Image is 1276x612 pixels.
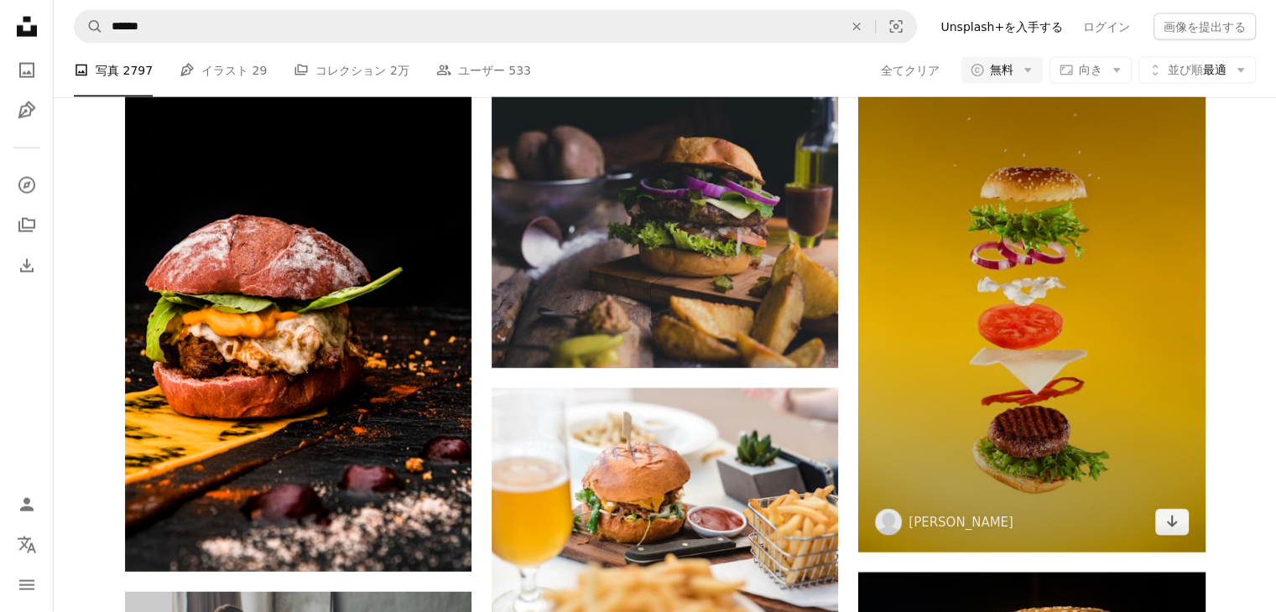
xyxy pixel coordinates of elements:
[1073,13,1140,40] a: ログイン
[492,143,838,158] a: ベイクドバーガー
[10,54,44,87] a: 写真
[180,44,267,97] a: イラスト 29
[876,11,916,43] button: ビジュアル検索
[1155,509,1189,536] a: ダウンロード
[10,169,44,202] a: 探す
[125,51,471,572] img: レタスとトマトのハンバーガー
[492,495,838,511] a: ハンバーガーとフライドポテトのセレクティブフォーカス写真
[74,10,917,44] form: サイト内でビジュアルを探す
[1154,13,1256,40] button: 画像を提出する
[1168,63,1203,76] span: 並び順
[390,61,409,80] span: 2万
[10,488,44,521] a: ログイン / 登録する
[508,61,531,80] span: 533
[253,61,268,80] span: 29
[10,94,44,127] a: イラスト
[10,528,44,562] button: 言語
[880,57,940,84] button: 全てクリア
[858,284,1205,299] a: トッピングがたくさん入った空中を飛ぶハンバーガー
[10,249,44,283] a: ダウンロード履歴
[10,568,44,602] button: メニュー
[990,62,1013,79] span: 無料
[75,11,103,43] button: Unsplashで検索する
[1138,57,1256,84] button: 並び順最適
[875,509,902,536] img: Andy Chiltonのプロフィールを見る
[858,33,1205,552] img: トッピングがたくさん入った空中を飛ぶハンバーガー
[1079,63,1102,76] span: 向き
[909,514,1013,531] a: [PERSON_NAME]
[1049,57,1132,84] button: 向き
[294,44,409,97] a: コレクション 2万
[436,44,531,97] a: ユーザー 533
[10,10,44,47] a: ホーム — Unsplash
[838,11,875,43] button: 全てクリア
[10,209,44,242] a: コレクション
[961,57,1043,84] button: 無料
[125,303,471,319] a: レタスとトマトのハンバーガー
[1168,62,1227,79] span: 最適
[930,13,1073,40] a: Unsplash+を入手する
